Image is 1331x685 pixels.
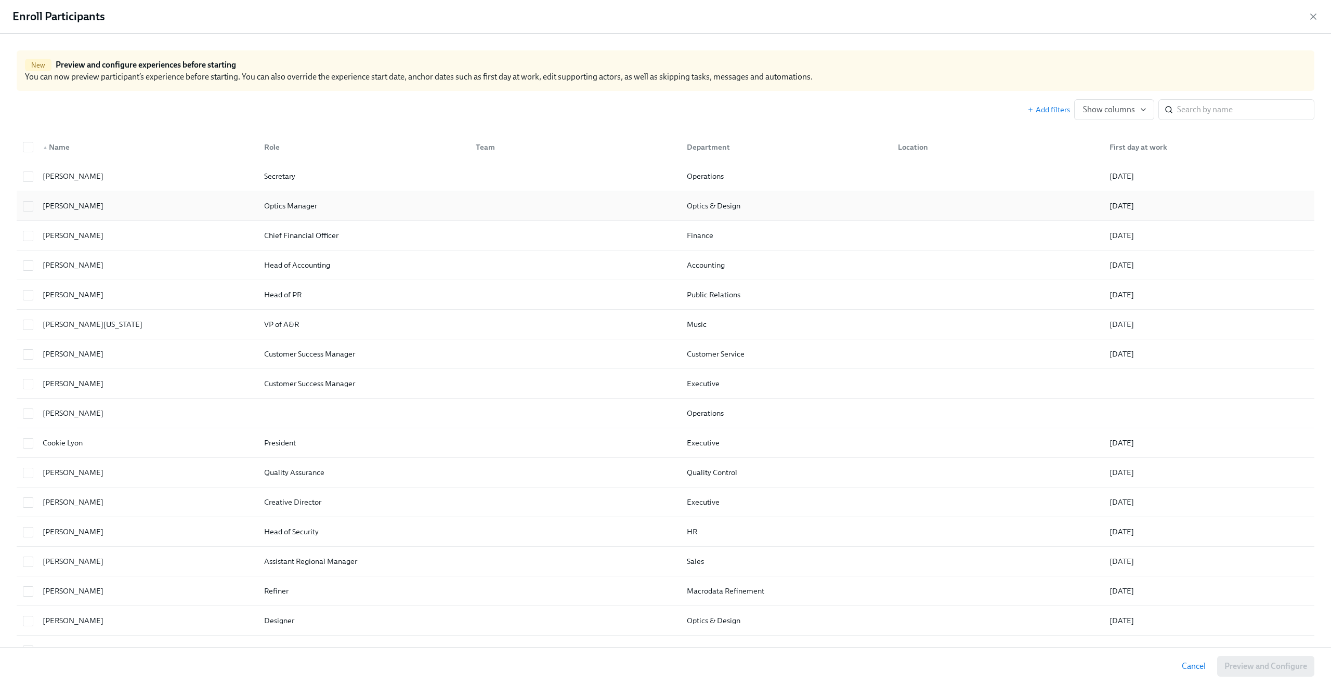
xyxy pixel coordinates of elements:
[260,585,467,597] div: Refiner
[38,348,256,360] div: [PERSON_NAME]
[38,318,256,331] div: [PERSON_NAME][US_STATE]
[260,288,467,301] div: Head of PR
[38,585,256,597] div: [PERSON_NAME]
[260,318,467,331] div: VP of A&R
[260,348,467,360] div: Customer Success Manager
[38,437,256,449] div: Cookie Lyon
[1105,466,1312,479] div: [DATE]
[17,191,1314,221] div: [PERSON_NAME]Optics ManagerOptics & Design[DATE]
[17,576,1314,606] div: [PERSON_NAME]RefinerMacrodata Refinement[DATE]
[683,407,890,419] div: Operations
[17,221,1314,251] div: [PERSON_NAME]Chief Financial OfficerFinance[DATE]
[260,555,467,568] div: Assistant Regional Manager
[683,555,890,568] div: Sales
[683,496,890,508] div: Executive
[472,141,678,153] div: Team
[17,488,1314,517] div: [PERSON_NAME]Creative DirectorExecutive[DATE]
[683,229,890,242] div: Finance
[25,61,51,69] span: New
[17,162,1314,191] div: [PERSON_NAME]SecretaryOperations[DATE]
[17,517,1314,547] div: [PERSON_NAME]Head of SecurityHR[DATE]
[894,141,1101,153] div: Location
[683,348,890,360] div: Customer Service
[38,259,256,271] div: [PERSON_NAME]
[683,259,890,271] div: Accounting
[260,141,467,153] div: Role
[1182,661,1206,671] span: Cancel
[38,466,256,479] div: [PERSON_NAME]
[38,377,256,390] div: [PERSON_NAME]
[1074,99,1154,120] button: Show columns
[1105,614,1312,627] div: [DATE]
[683,200,890,212] div: Optics & Design
[17,369,1314,399] div: [PERSON_NAME]Customer Success ManagerExecutive
[12,9,105,24] h4: Enroll Participants
[678,137,890,157] div: Department
[56,59,236,71] h6: Preview and configure experiences before starting
[467,137,678,157] div: Team
[683,288,890,301] div: Public Relations
[38,407,256,419] div: [PERSON_NAME]
[38,288,256,301] div: [PERSON_NAME]
[1105,348,1312,360] div: [DATE]
[683,644,890,656] div: Optics & Design
[1105,200,1312,212] div: [DATE]
[38,170,256,182] div: [PERSON_NAME]
[256,137,467,157] div: Role
[1105,229,1312,242] div: [DATE]
[1101,137,1312,157] div: First day at work
[17,547,1314,576] div: [PERSON_NAME]Assistant Regional ManagerSales[DATE]
[890,137,1101,157] div: Location
[17,428,1314,458] div: Cookie LyonPresidentExecutive[DATE]
[17,251,1314,280] div: [PERSON_NAME]Head of AccountingAccounting[DATE]
[38,525,256,538] div: [PERSON_NAME]
[1105,644,1312,656] div: [DATE]
[1105,585,1312,597] div: [DATE]
[1083,104,1145,115] span: Show columns
[1027,104,1070,115] button: Add filters
[683,585,890,597] div: Macrodata Refinement
[38,141,256,153] div: Name
[1105,496,1312,508] div: [DATE]
[260,496,467,508] div: Creative Director
[260,200,467,212] div: Optics Manager
[683,377,890,390] div: Executive
[260,259,467,271] div: Head of Accounting
[17,310,1314,339] div: [PERSON_NAME][US_STATE]VP of A&RMusic[DATE]
[17,280,1314,310] div: [PERSON_NAME]Head of PRPublic Relations[DATE]
[683,170,890,182] div: Operations
[683,318,890,331] div: Music
[260,229,467,242] div: Chief Financial Officer
[1175,656,1213,677] button: Cancel
[17,50,1314,91] div: You can now preview participant’s experience before starting. You can also override the experienc...
[1105,525,1312,538] div: [DATE]
[1105,170,1312,182] div: [DATE]
[17,606,1314,636] div: [PERSON_NAME]DesignerOptics & Design[DATE]
[683,437,890,449] div: Executive
[1105,141,1312,153] div: First day at work
[38,200,256,212] div: [PERSON_NAME]
[1105,437,1312,449] div: [DATE]
[17,339,1314,369] div: [PERSON_NAME]Customer Success ManagerCustomer Service[DATE]
[260,525,467,538] div: Head of Security
[683,525,890,538] div: HR
[260,170,467,182] div: Secretary
[38,496,256,508] div: [PERSON_NAME]
[683,614,890,627] div: Optics & Design
[1177,99,1314,120] input: Search by name
[1105,259,1312,271] div: [DATE]
[17,399,1314,428] div: [PERSON_NAME]Operations
[34,137,256,157] div: ▲Name
[260,437,467,449] div: President
[1105,555,1312,568] div: [DATE]
[43,145,48,150] span: ▲
[38,555,256,568] div: [PERSON_NAME]
[260,614,467,627] div: Designer
[260,644,467,656] div: Designer
[260,466,467,479] div: Quality Assurance
[38,229,256,242] div: [PERSON_NAME]
[1105,288,1312,301] div: [DATE]
[683,466,890,479] div: Quality Control
[38,614,256,627] div: [PERSON_NAME]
